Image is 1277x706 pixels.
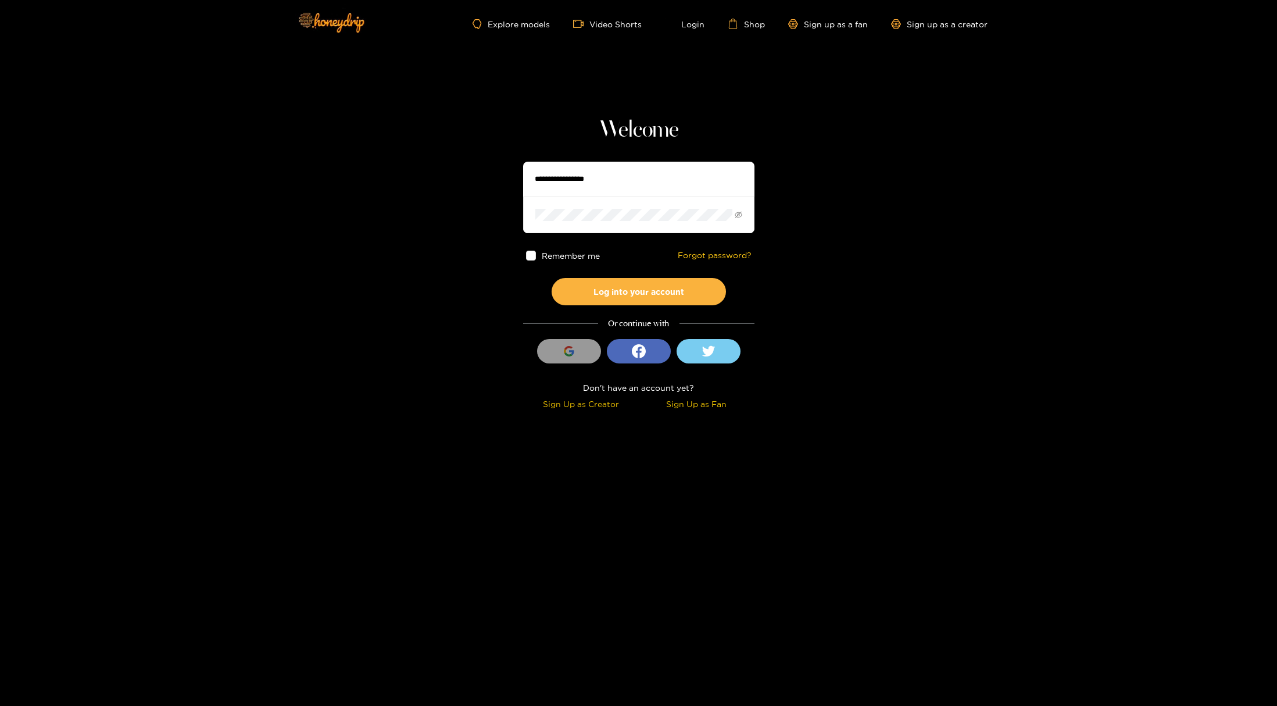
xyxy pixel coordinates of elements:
a: Video Shorts [573,19,642,29]
span: video-camera [573,19,589,29]
span: Remember me [541,251,599,260]
h1: Welcome [523,116,754,144]
a: Sign up as a creator [891,19,988,29]
button: Log into your account [552,278,726,305]
a: Forgot password? [678,251,752,261]
div: Sign Up as Creator [526,397,636,411]
a: Shop [728,19,765,29]
div: Don't have an account yet? [523,381,754,394]
a: Login [665,19,704,29]
div: Or continue with [523,317,754,330]
a: Sign up as a fan [788,19,868,29]
div: Sign Up as Fan [642,397,752,411]
a: Explore models [473,19,549,29]
span: eye-invisible [735,211,742,219]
